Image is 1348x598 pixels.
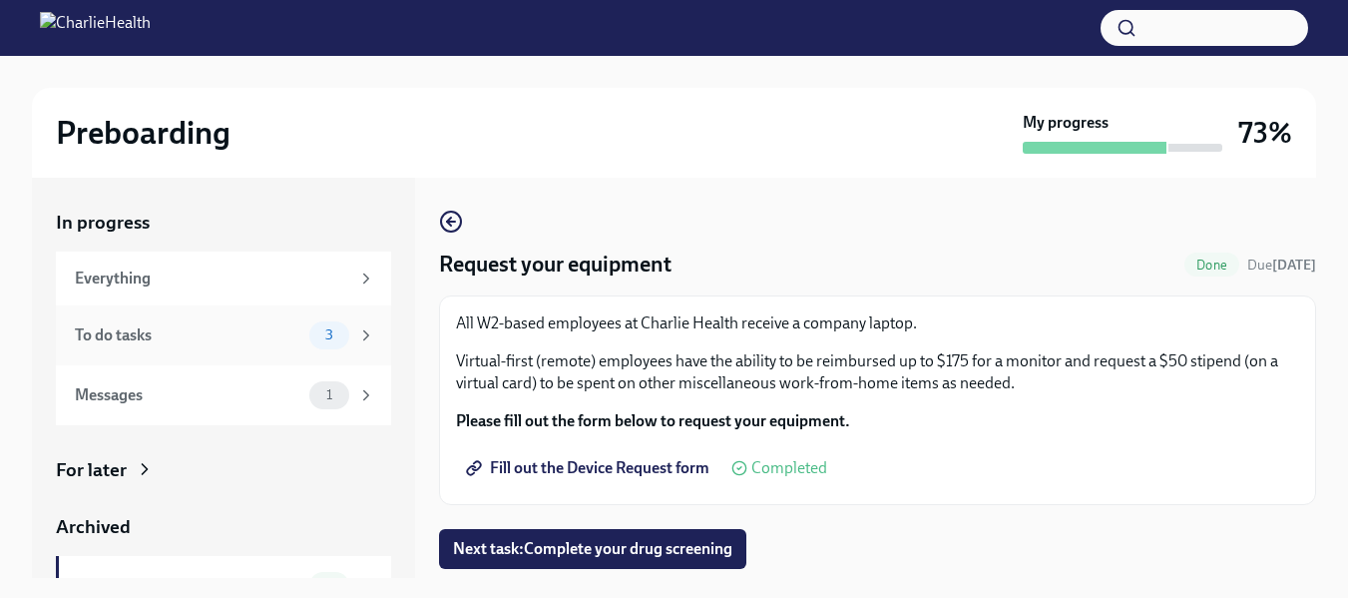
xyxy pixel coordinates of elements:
[1272,257,1316,274] strong: [DATE]
[75,384,301,406] div: Messages
[1238,115,1292,151] h3: 73%
[456,411,850,430] strong: Please fill out the form below to request your equipment.
[456,448,723,488] a: Fill out the Device Request form
[40,12,151,44] img: CharlieHealth
[75,268,349,290] div: Everything
[314,387,344,402] span: 1
[56,210,391,236] a: In progress
[56,365,391,425] a: Messages1
[56,457,391,483] a: For later
[456,350,1299,394] p: Virtual-first (remote) employees have the ability to be reimbursed up to $175 for a monitor and r...
[56,113,230,153] h2: Preboarding
[1023,112,1109,134] strong: My progress
[470,458,709,478] span: Fill out the Device Request form
[56,514,391,540] a: Archived
[75,575,301,597] div: Completed tasks
[439,250,672,280] h4: Request your equipment
[1184,258,1239,273] span: Done
[1247,256,1316,275] span: September 11th, 2025 09:00
[439,529,746,569] button: Next task:Complete your drug screening
[56,457,127,483] div: For later
[56,252,391,305] a: Everything
[56,305,391,365] a: To do tasks3
[456,312,1299,334] p: All W2-based employees at Charlie Health receive a company laptop.
[1247,257,1316,274] span: Due
[751,460,827,476] span: Completed
[313,327,345,342] span: 3
[453,539,732,559] span: Next task : Complete your drug screening
[75,324,301,346] div: To do tasks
